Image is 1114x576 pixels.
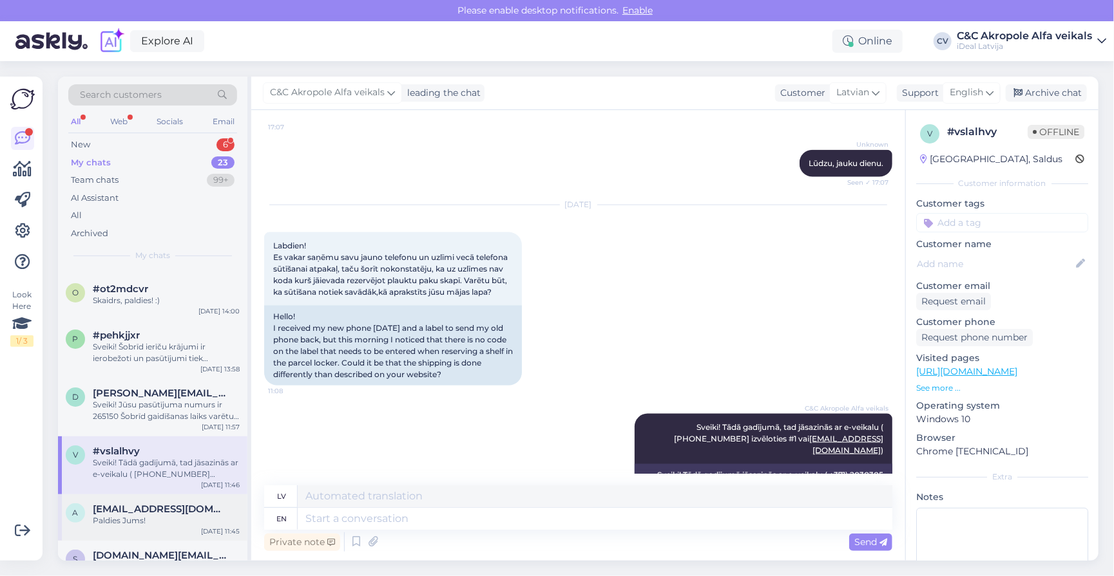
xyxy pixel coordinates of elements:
div: C&C Akropole Alfa veikals [957,31,1092,41]
span: 17:07 [268,122,316,132]
div: Customer information [916,178,1088,189]
div: Sveiki! Jūsu pasūtījuma numurs ir 265150 Šobrīd gaidīšanas laiks varētu būt 2-3 nedēļas. Pasūtīju... [93,399,240,422]
div: All [68,113,83,130]
span: agnesetumbile@gmail.com [93,503,227,515]
div: Web [108,113,130,130]
span: Search customers [80,88,162,102]
p: Operating system [916,399,1088,413]
p: Customer phone [916,315,1088,329]
span: savovich.af@gmail.com [93,550,227,561]
p: Visited pages [916,351,1088,365]
div: [DATE] 11:45 [201,526,240,536]
input: Add a tag [916,213,1088,232]
div: 23 [211,156,235,169]
span: a [73,508,79,517]
div: [GEOGRAPHIC_DATA], Saldus [920,153,1062,166]
p: Notes [916,490,1088,504]
span: C&C Akropole Alfa veikals [805,404,888,413]
div: Sveiki! Tādā gadījumā, tad jāsazinās ar e-veikalu ( [PHONE_NUMBER] izvēloties #1 vai [EMAIL_ADDRE... [93,457,240,480]
div: lv [278,485,287,507]
a: Explore AI [130,30,204,52]
span: v [73,450,78,460]
p: Windows 10 [916,413,1088,426]
div: Extra [916,471,1088,483]
span: o [72,288,79,297]
div: [DATE] 11:46 [201,480,240,490]
div: Support [897,86,939,100]
div: AI Assistant [71,192,119,205]
p: Chrome [TECHNICAL_ID] [916,445,1088,458]
div: Hello! I received my new phone [DATE] and a label to send my old phone back, but this morning I n... [264,306,522,386]
span: My chats [135,250,170,261]
div: [DATE] [264,199,892,210]
div: New [71,138,90,151]
div: Private note [264,534,340,551]
div: Look Here [10,289,34,347]
div: # vslalhvy [947,124,1028,140]
div: 6 [216,138,235,151]
a: C&C Akropole Alfa veikalsiDeal Latvija [957,31,1106,51]
a: [URL][DOMAIN_NAME] [916,366,1017,377]
div: CV [934,32,952,50]
img: Askly Logo [10,87,35,111]
div: Customer [775,86,825,100]
div: [DATE] 14:00 [198,306,240,316]
div: leading the chat [402,86,481,100]
p: See more ... [916,382,1088,394]
p: Customer email [916,279,1088,293]
span: d [72,392,79,402]
div: en [277,508,287,530]
input: Add name [917,257,1073,271]
div: Request phone number [916,329,1033,346]
span: English [950,86,983,100]
span: s [73,554,78,564]
div: Request email [916,293,991,310]
div: 99+ [207,174,235,187]
div: Online [832,30,903,53]
span: Labdien! Es vakar saņēmu savu jauno telefonu un uzlīmi vecā telefona sūtīšanai atpakaļ, taču šorī... [273,241,510,297]
div: Skaidrs, paldies! :) [93,295,240,306]
span: Offline [1028,125,1084,139]
div: Paldies Jums! [93,515,240,526]
div: Sveiki! Tādā gadījumā jāsazinās ar e-veikalu ( +371) 2030305 vēlreiz #8 tad1 vai ) [635,464,892,497]
span: Seen ✓ 17:07 [840,178,888,187]
span: C&C Akropole Alfa veikals [270,86,385,100]
span: v [927,129,932,138]
p: Customer name [916,237,1088,251]
span: daniels@request.lv [93,387,227,399]
div: All [71,209,82,222]
p: Browser [916,431,1088,445]
span: #pehkjjxr [93,330,140,341]
div: 1 / 3 [10,335,34,347]
span: #vslalhvy [93,445,140,457]
span: Lūdzu, jauku dienu. [809,158,883,168]
img: explore-ai [98,28,125,55]
span: Enable [619,5,657,16]
div: [DATE] 11:57 [202,422,240,432]
p: Customer tags [916,197,1088,210]
div: Team chats [71,174,119,187]
div: iDeal Latvija [957,41,1092,51]
span: Unknown [840,140,888,149]
span: Latvian [836,86,869,100]
span: #ot2mdcvr [93,283,148,295]
div: [DATE] 13:58 [200,364,240,374]
span: p [73,334,79,344]
span: Send [854,536,887,548]
span: Sveiki! Tādā gadījumā, tad jāsazinās ar e-veikalu ( [PHONE_NUMBER] izvēloties #1 vai ) [674,422,885,455]
div: Archived [71,227,108,240]
div: Socials [154,113,186,130]
div: Email [210,113,237,130]
div: Sveiki! Šobrīd ierīču krājumi ir ierobežoti un pasūtījumi tiek apstrādāti rindas kārtībā. Gaidīša... [93,341,240,364]
div: My chats [71,156,111,169]
span: 11:08 [268,386,316,396]
a: [EMAIL_ADDRESS][DOMAIN_NAME] [809,434,883,455]
div: Archive chat [1006,84,1087,102]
